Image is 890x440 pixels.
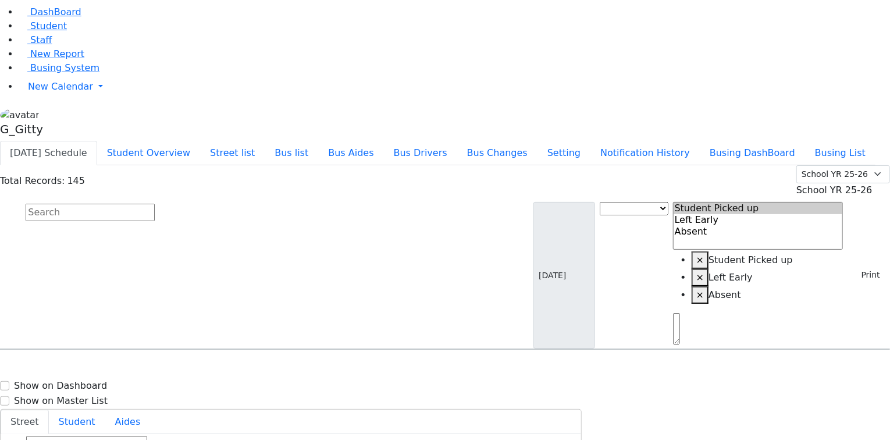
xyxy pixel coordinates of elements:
span: Busing System [30,62,99,73]
span: 145 [67,175,85,186]
button: Street [1,410,49,434]
span: Student [30,20,67,31]
option: Student Picked up [674,203,843,214]
button: Bus Changes [457,141,537,165]
label: Show on Master List [14,394,108,408]
li: Student Picked up [692,251,843,269]
a: DashBoard [19,6,81,17]
label: Show on Dashboard [14,379,107,393]
button: Aides [105,410,151,434]
span: New Report [30,48,84,59]
span: Left Early [709,272,753,283]
a: Student [19,20,67,31]
button: Street list [200,141,265,165]
button: Print [848,266,885,284]
option: Left Early [674,214,843,226]
button: Remove item [692,286,709,304]
span: × [696,254,704,265]
button: Bus list [265,141,318,165]
textarea: Search [673,313,680,345]
li: Left Early [692,269,843,286]
select: Default select example [796,165,890,183]
span: DashBoard [30,6,81,17]
button: Busing List [805,141,875,165]
li: Absent [692,286,843,304]
span: Staff [30,34,52,45]
button: Bus Aides [318,141,383,165]
a: New Calendar [19,75,890,98]
button: Remove item [692,251,709,269]
span: School YR 25-26 [796,184,873,196]
a: Staff [19,34,52,45]
span: × [696,272,704,283]
option: Absent [674,226,843,237]
button: Setting [537,141,590,165]
button: Busing DashBoard [700,141,805,165]
span: × [696,289,704,300]
button: Bus Drivers [384,141,457,165]
a: Busing System [19,62,99,73]
span: New Calendar [28,81,93,92]
input: Search [26,204,155,221]
span: Absent [709,289,741,300]
span: Student Picked up [709,254,793,265]
button: Remove item [692,269,709,286]
button: Student Overview [97,141,200,165]
button: Notification History [590,141,700,165]
a: New Report [19,48,84,59]
button: Student [49,410,105,434]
